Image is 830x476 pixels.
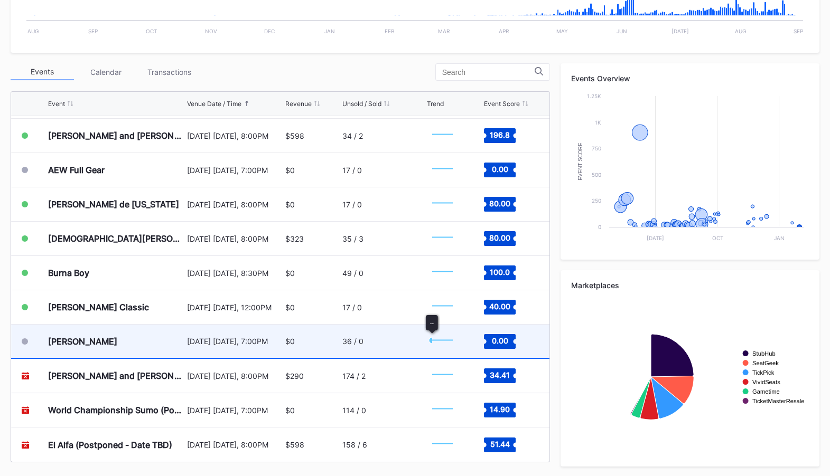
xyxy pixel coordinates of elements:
div: Transactions [137,64,201,80]
svg: Chart title [427,191,458,217]
div: Trend [427,100,444,108]
div: $598 [285,440,304,449]
div: Unsold / Sold [342,100,381,108]
div: [DATE] [DATE], 8:00PM [187,372,283,380]
text: TickPick [752,369,775,376]
div: Event [48,100,65,108]
text: 0 [598,224,601,230]
text: 100.0 [490,268,510,277]
input: Search [442,68,535,77]
text: 196.8 [490,130,510,139]
svg: Chart title [427,363,458,389]
div: Events [11,64,74,80]
text: [DATE] [672,28,689,34]
div: $290 [285,372,304,380]
div: 34 / 2 [342,131,363,140]
div: Calendar [74,64,137,80]
text: Oct [146,28,157,34]
div: Marketplaces [571,281,809,290]
text: Gametime [752,388,780,395]
div: Burna Boy [48,268,89,278]
div: 17 / 0 [342,200,362,209]
div: $0 [285,200,295,209]
div: World Championship Sumo (Postponed - Date TBD) [48,405,184,415]
svg: Chart title [427,260,458,286]
div: [PERSON_NAME] and [PERSON_NAME] (Postponed - Date TBD) [48,370,184,381]
div: [PERSON_NAME] and [PERSON_NAME] [48,130,184,141]
div: El Alfa (Postponed - Date TBD) [48,440,172,450]
text: SeatGeek [752,360,779,366]
div: $0 [285,337,295,346]
div: $323 [285,234,304,243]
text: Jun [617,28,627,34]
text: Jan [324,28,335,34]
text: TicketMasterResale [752,398,804,404]
text: 14.90 [490,405,510,414]
div: [DATE] [DATE], 8:00PM [187,131,283,140]
div: 114 / 0 [342,406,366,415]
div: Event Score [484,100,520,108]
div: [PERSON_NAME] Classic [48,302,149,312]
text: Feb [385,28,395,34]
text: Aug [735,28,746,34]
svg: Chart title [427,122,458,149]
div: Events Overview [571,74,809,83]
text: Dec [264,28,275,34]
svg: Chart title [427,157,458,183]
div: 17 / 0 [342,303,362,312]
text: 51.44 [490,439,510,448]
div: [DATE] [DATE], 8:00PM [187,234,283,243]
div: $0 [285,406,295,415]
svg: Chart title [571,91,809,249]
text: Jan [774,235,785,241]
div: [PERSON_NAME] de [US_STATE] [48,199,179,210]
div: $0 [285,303,295,312]
div: Venue Date / Time [187,100,241,108]
svg: Chart title [427,294,458,320]
svg: Chart title [427,225,458,252]
text: 250 [592,197,601,204]
div: $0 [285,166,295,175]
text: Mar [438,28,450,34]
div: [DATE] [DATE], 12:00PM [187,303,283,312]
text: 0.00 [492,165,508,174]
div: [PERSON_NAME] [48,336,117,347]
text: VividSeats [752,379,780,385]
text: Event Score [577,142,583,180]
div: $0 [285,269,295,278]
text: 80.00 [489,233,510,242]
div: 49 / 0 [342,269,363,278]
div: Revenue [285,100,312,108]
text: 80.00 [489,199,510,208]
div: [DATE] [DATE], 8:00PM [187,200,283,209]
text: 34.41 [490,370,510,379]
div: [DATE] [DATE], 7:00PM [187,406,283,415]
div: AEW Full Gear [48,165,105,175]
svg: Chart title [571,298,809,456]
text: 500 [592,172,601,178]
text: 1k [595,119,601,126]
svg: Chart title [427,328,458,355]
text: May [556,28,568,34]
text: Sep [88,28,98,34]
div: 158 / 6 [342,440,367,449]
text: Apr [499,28,509,34]
div: [DATE] [DATE], 7:00PM [187,337,283,346]
div: 17 / 0 [342,166,362,175]
div: 35 / 3 [342,234,363,243]
svg: Chart title [427,397,458,423]
text: 0.00 [492,336,508,345]
text: 750 [592,145,601,151]
div: [DATE] [DATE], 7:00PM [187,166,283,175]
div: $598 [285,131,304,140]
text: [DATE] [647,235,664,241]
div: [DEMOGRAPHIC_DATA][PERSON_NAME] [48,233,184,244]
text: Nov [205,28,217,34]
text: 1.25k [587,93,601,99]
div: 36 / 0 [342,337,363,346]
text: 40.00 [489,302,510,311]
text: Oct [712,235,723,241]
div: 174 / 2 [342,372,366,380]
div: [DATE] [DATE], 8:00PM [187,440,283,449]
text: StubHub [752,350,776,357]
